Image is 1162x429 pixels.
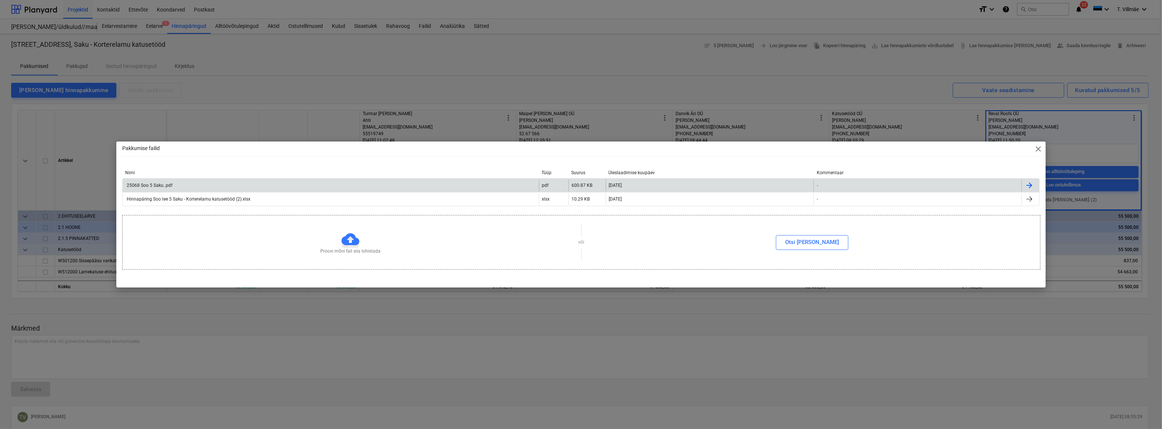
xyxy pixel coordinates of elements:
[122,144,160,152] p: Pakkumise failid
[126,183,172,188] div: 25068 Soo 5 Saku..pdf
[817,196,818,202] div: -
[1125,393,1162,429] iframe: Chat Widget
[572,170,603,175] div: Suurus
[542,183,549,188] div: pdf
[609,170,811,175] div: Üleslaadimise kuupäev
[122,215,1041,270] div: Proovi mõni fail siia lohistadavõiOtsi [PERSON_NAME]
[542,196,550,202] div: xlsx
[609,196,622,202] div: [DATE]
[125,170,536,175] div: Nimi
[817,170,1019,175] div: Kommentaar
[785,237,839,247] div: Otsi [PERSON_NAME]
[817,183,818,188] div: -
[776,235,848,250] button: Otsi [PERSON_NAME]
[1034,144,1043,153] span: close
[126,196,250,202] div: Hinnapäring Soo tee 5 Saku - Korterelamu katusetööd (2).xlsx
[572,196,590,202] div: 10.29 KB
[542,170,566,175] div: Tüüp
[1125,393,1162,429] div: Vestlusvidin
[609,183,622,188] div: [DATE]
[320,248,381,254] p: Proovi mõni fail siia lohistada
[572,183,593,188] div: 600.87 KB
[579,239,585,246] p: või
